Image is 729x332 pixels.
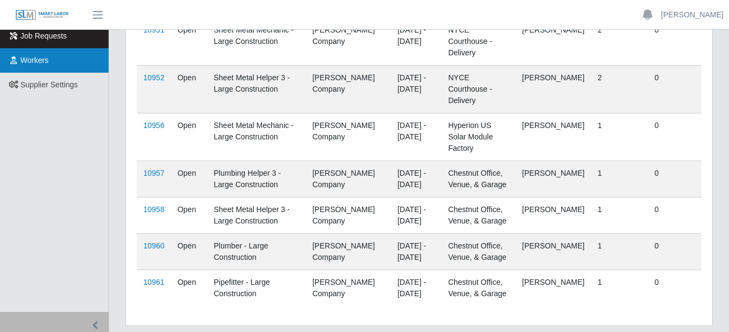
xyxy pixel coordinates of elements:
td: [PERSON_NAME] Company [306,113,391,161]
td: 0 [648,66,701,113]
td: [PERSON_NAME] [516,113,591,161]
td: 1 [591,113,648,161]
td: [PERSON_NAME] [516,197,591,234]
td: Open [171,161,207,197]
td: [PERSON_NAME] [516,18,591,66]
a: [PERSON_NAME] [661,9,724,21]
td: Hyperion US Solar Module Factory [442,113,516,161]
td: 1 [591,161,648,197]
td: Sheet Metal Helper 3 - Large Construction [207,197,306,234]
td: [PERSON_NAME] Company [306,270,391,307]
td: Open [171,197,207,234]
td: [PERSON_NAME] Company [306,18,391,66]
td: 0 [648,161,701,197]
td: [DATE] - [DATE] [391,18,441,66]
td: Open [171,66,207,113]
td: [PERSON_NAME] Company [306,66,391,113]
td: [PERSON_NAME] Company [306,234,391,270]
td: [DATE] - [DATE] [391,66,441,113]
td: 0 [648,18,701,66]
td: NYCE Courthouse - Delivery [442,18,516,66]
td: 2 [591,66,648,113]
td: [PERSON_NAME] Company [306,161,391,197]
span: Supplier Settings [21,80,78,89]
td: Chestnut Office, Venue, & Garage [442,270,516,307]
td: Chestnut Office, Venue, & Garage [442,161,516,197]
td: 1 [591,197,648,234]
a: 10960 [143,241,164,250]
td: Open [171,113,207,161]
td: [PERSON_NAME] [516,161,591,197]
td: [DATE] - [DATE] [391,113,441,161]
td: Open [171,270,207,307]
td: Open [171,234,207,270]
td: 0 [648,197,701,234]
td: Sheet Metal Helper 3 - Large Construction [207,66,306,113]
td: 0 [648,234,701,270]
td: [PERSON_NAME] [516,66,591,113]
a: 10951 [143,25,164,34]
td: NYCE Courthouse - Delivery [442,66,516,113]
a: 10957 [143,169,164,177]
td: [DATE] - [DATE] [391,270,441,307]
td: Plumbing Helper 3 - Large Construction [207,161,306,197]
td: [PERSON_NAME] [516,270,591,307]
td: Plumber - Large Construction [207,234,306,270]
td: [PERSON_NAME] Company [306,197,391,234]
td: Open [171,18,207,66]
td: Chestnut Office, Venue, & Garage [442,234,516,270]
a: 10952 [143,73,164,82]
td: Sheet Metal Mechanic - Large Construction [207,113,306,161]
a: 10956 [143,121,164,130]
span: Job Requests [21,31,67,40]
td: Pipefitter - Large Construction [207,270,306,307]
td: [DATE] - [DATE] [391,234,441,270]
td: 0 [648,113,701,161]
td: [DATE] - [DATE] [391,197,441,234]
span: Workers [21,56,49,65]
td: 2 [591,18,648,66]
a: 10958 [143,205,164,214]
a: 10961 [143,278,164,286]
td: Chestnut Office, Venue, & Garage [442,197,516,234]
td: 0 [648,270,701,307]
td: [DATE] - [DATE] [391,161,441,197]
td: Sheet Metal Mechanic - Large Construction [207,18,306,66]
td: 1 [591,234,648,270]
td: [PERSON_NAME] [516,234,591,270]
td: 1 [591,270,648,307]
img: SLM Logo [15,9,69,21]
